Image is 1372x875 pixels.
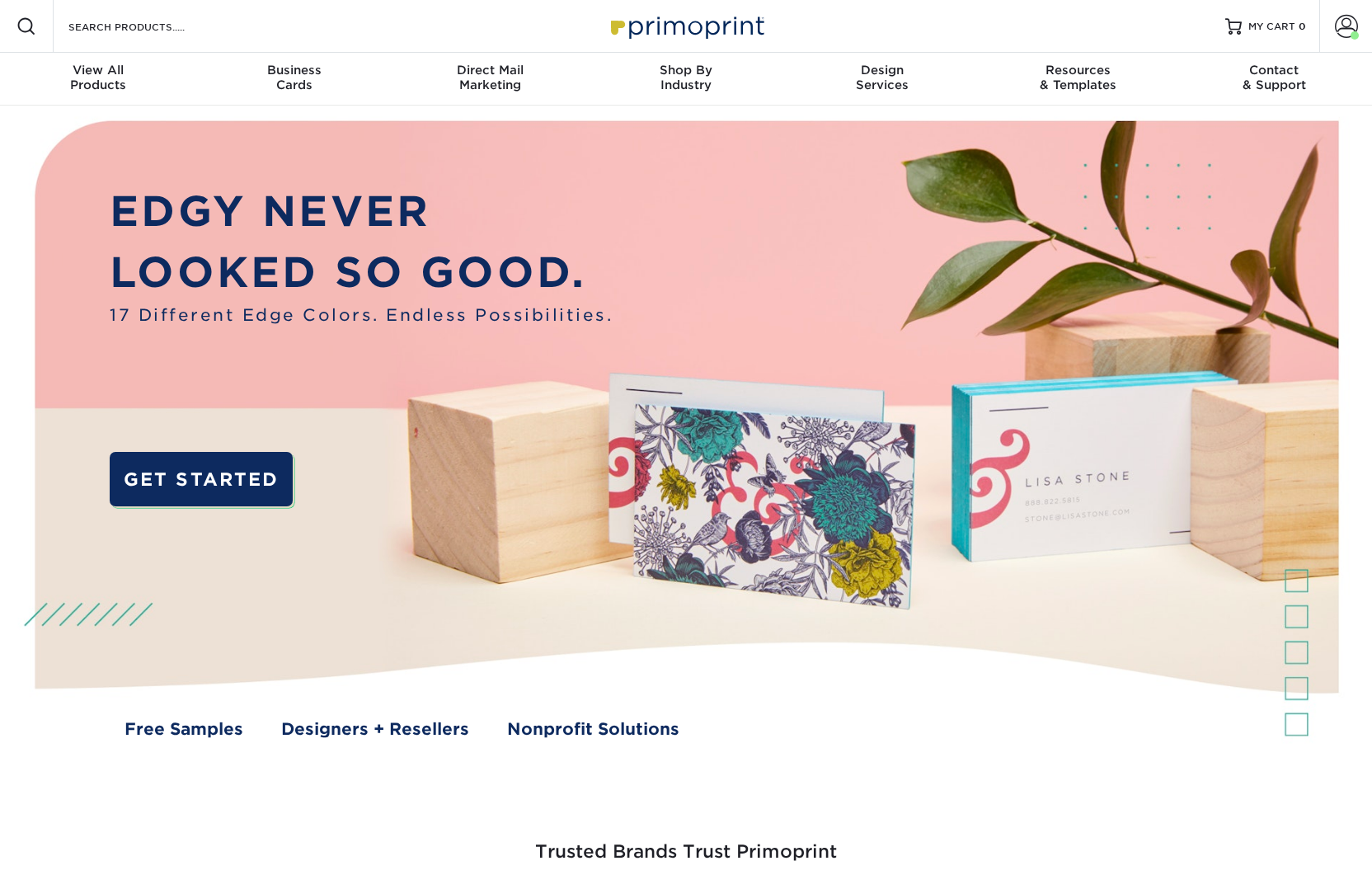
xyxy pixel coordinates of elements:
[784,53,980,106] a: DesignServices
[784,63,980,78] span: Design
[281,717,469,742] a: Designers + Resellers
[784,63,980,92] div: Services
[67,16,228,36] input: SEARCH PRODUCTS.....
[1176,53,1372,106] a: Contact& Support
[980,63,1177,92] div: & Templates
[196,53,392,106] a: BusinessCards
[507,717,679,742] a: Nonprofit Solutions
[196,63,392,78] span: Business
[110,181,613,242] p: EDGY NEVER
[110,303,613,328] span: 17 Different Edge Colors. Endless Possibilities.
[980,53,1177,106] a: Resources& Templates
[392,63,588,92] div: Marketing
[125,717,243,742] a: Free Samples
[588,53,784,106] a: Shop ByIndustry
[110,242,613,303] p: LOOKED SO GOOD.
[196,63,392,92] div: Cards
[604,8,768,44] img: Primoprint
[588,63,784,78] span: Shop By
[588,63,784,92] div: Industry
[1176,63,1372,78] span: Contact
[1299,21,1306,32] span: 0
[392,63,588,78] span: Direct Mail
[110,452,293,506] a: GET STARTED
[980,63,1177,78] span: Resources
[1248,20,1295,34] span: MY CART
[1176,63,1372,92] div: & Support
[392,53,588,106] a: Direct MailMarketing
